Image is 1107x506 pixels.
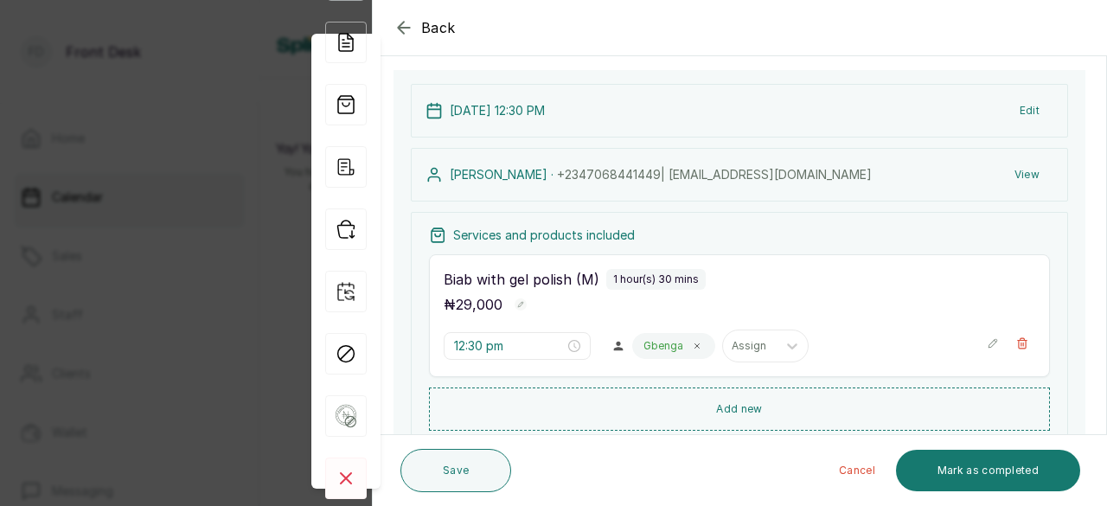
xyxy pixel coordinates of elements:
button: Back [394,17,456,38]
input: Select time [454,336,565,355]
button: Cancel [825,450,889,491]
p: [PERSON_NAME] · [450,166,872,183]
button: View [1001,159,1053,190]
p: 1 hour(s) 30 mins [613,272,699,286]
p: ₦ [444,294,502,315]
span: +234 7068441449 | [EMAIL_ADDRESS][DOMAIN_NAME] [557,167,872,182]
p: [DATE] 12:30 PM [450,102,545,119]
button: Edit [1006,95,1053,126]
button: Mark as completed [896,450,1080,491]
button: Add new [429,388,1050,431]
p: Services and products included [453,227,635,244]
span: Back [421,17,456,38]
p: Gbenga [643,339,683,353]
p: Biab with gel polish (M) [444,269,599,290]
button: Save [400,449,511,492]
span: 29,000 [456,296,502,313]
